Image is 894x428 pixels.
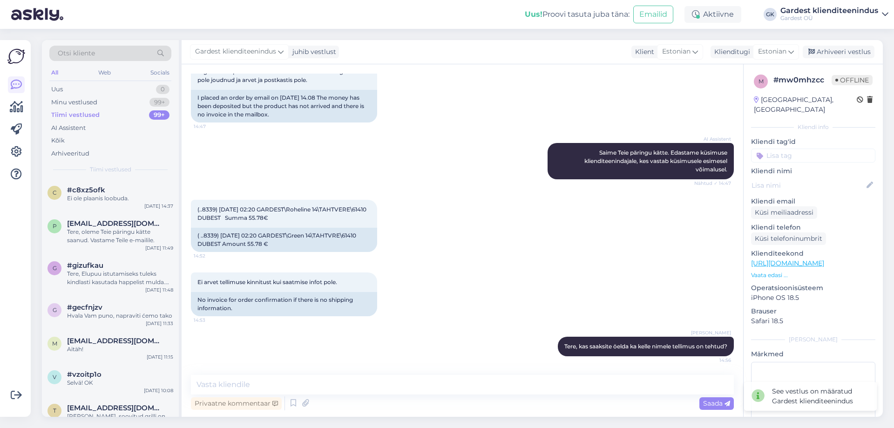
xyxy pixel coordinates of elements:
[584,149,729,173] span: Saime Teie päringu kätte. Edastame küsimuse klienditeenindajale, kes vastab küsimusele esimesel v...
[197,206,368,221] span: (..8339) [DATE] 02:20 GARDEST\Roheline 14\TAHTVERE\61410 DUBEST Summa 55.78€
[696,357,731,364] span: 14:56
[144,203,173,210] div: [DATE] 14:37
[780,7,878,14] div: Gardest klienditeenindus
[51,98,97,107] div: Minu vestlused
[67,370,102,379] span: #vzoitp1o
[772,387,869,406] div: See vestlus on määratud Gardest klienditeenindus
[751,259,824,267] a: [URL][DOMAIN_NAME]
[145,245,173,251] div: [DATE] 11:49
[156,85,169,94] div: 0
[684,6,741,23] div: Aktiivne
[67,261,103,270] span: #gizufkau
[146,320,173,327] div: [DATE] 11:33
[758,47,786,57] span: Estonian
[67,186,105,194] span: #c8xz5ofk
[751,335,875,344] div: [PERSON_NAME]
[52,340,57,347] span: m
[53,189,57,196] span: c
[752,180,865,190] input: Lisa nimi
[194,252,229,259] span: 14:52
[751,166,875,176] p: Kliendi nimi
[51,136,65,145] div: Kõik
[149,98,169,107] div: 99+
[751,137,875,147] p: Kliendi tag'id
[195,47,276,57] span: Gardest klienditeenindus
[759,78,764,85] span: m
[564,343,727,350] span: Tere, kas saaksite öelda ka kelle nimele tellimus on tehtud?
[751,206,817,219] div: Küsi meiliaadressi
[780,7,888,22] a: Gardest klienditeenindusGardest OÜ
[191,292,377,316] div: No invoice for order confirmation if there is no shipping information.
[525,10,542,19] b: Uus!
[751,293,875,303] p: iPhone OS 18.5
[191,397,282,410] div: Privaatne kommentaar
[67,312,173,320] div: Hvala Vam puno, napraviti ćemo tako
[703,399,730,408] span: Saada
[691,329,731,336] span: [PERSON_NAME]
[631,47,654,57] div: Klient
[780,14,878,22] div: Gardest OÜ
[147,353,173,360] div: [DATE] 11:15
[194,123,229,130] span: 14:47
[197,279,337,285] span: Ei arvet tellimuse kinnitust kui saatmise infot pole.
[58,48,95,58] span: Otsi kliente
[67,270,173,286] div: Tere, Elupuu istutamiseks tuleks kindlasti kasutada happelist mulda. Kekkilä Okaspuu- ja Rododend...
[525,9,630,20] div: Proovi tasuta juba täna:
[751,349,875,359] p: Märkmed
[51,149,89,158] div: Arhiveeritud
[191,90,377,122] div: I placed an order by email on [DATE] 14.08 The money has been deposited but the product has not a...
[49,67,60,79] div: All
[289,47,336,57] div: juhib vestlust
[633,6,673,23] button: Emailid
[773,75,832,86] div: # mw0mhzcc
[145,286,173,293] div: [DATE] 11:48
[764,8,777,21] div: GK
[751,223,875,232] p: Kliendi telefon
[67,303,102,312] span: #gecfnjzv
[751,149,875,163] input: Lisa tag
[67,194,173,203] div: Ei ole plaanis loobuda.
[53,223,57,230] span: p
[144,387,173,394] div: [DATE] 10:08
[751,197,875,206] p: Kliendi email
[751,271,875,279] p: Vaata edasi ...
[7,48,25,65] img: Askly Logo
[67,404,164,412] span: timo.heering@gmail.com
[53,265,57,272] span: g
[149,67,171,79] div: Socials
[96,67,113,79] div: Web
[694,180,731,187] span: Nähtud ✓ 14:47
[67,379,173,387] div: Selvä! OK
[803,46,874,58] div: Arhiveeri vestlus
[51,123,86,133] div: AI Assistent
[751,283,875,293] p: Operatsioonisüsteem
[51,85,63,94] div: Uus
[832,75,873,85] span: Offline
[51,110,100,120] div: Tiimi vestlused
[751,232,826,245] div: Küsi telefoninumbrit
[191,228,377,252] div: ( ..8339) [DATE] 02:20 GARDEST\Green 14\TAHTVRE\61410 DUBEST Amount 55.78 €
[754,95,857,115] div: [GEOGRAPHIC_DATA], [GEOGRAPHIC_DATA]
[751,316,875,326] p: Safari 18.5
[67,228,173,245] div: Tere, oleme Teie päringu kätte saanud. Vastame Teile e-mailile.
[194,317,229,324] span: 14:53
[53,306,57,313] span: g
[53,407,56,414] span: t
[662,47,691,57] span: Estonian
[711,47,750,57] div: Klienditugi
[53,374,56,380] span: v
[751,249,875,258] p: Klienditeekond
[149,110,169,120] div: 99+
[67,219,164,228] span: palu236@hotmail.com
[696,136,731,143] span: AI Assistent
[67,345,173,353] div: Aitäh!
[67,337,164,345] span: mariia.panchenko23@gmail.com
[751,123,875,131] div: Kliendi info
[90,165,131,174] span: Tiimi vestlused
[751,306,875,316] p: Brauser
